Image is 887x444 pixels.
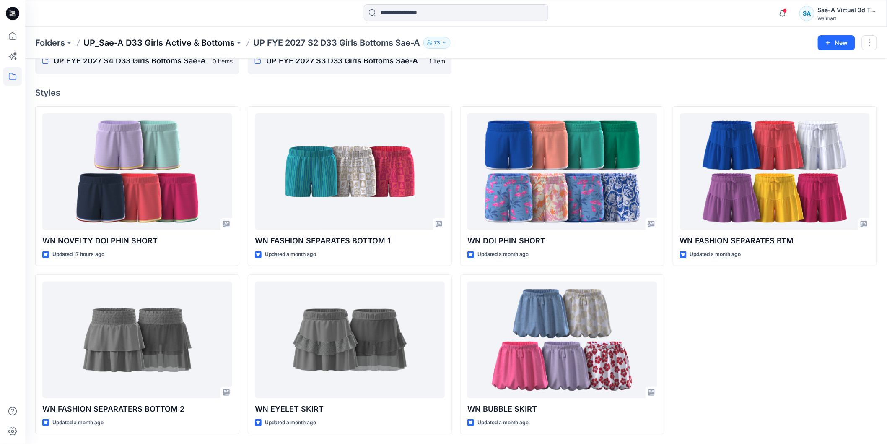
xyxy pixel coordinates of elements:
[818,5,877,15] div: Sae-A Virtual 3d Team
[467,235,657,247] p: WN DOLPHIN SHORT
[266,55,424,67] p: UP FYE 2027 S3 D33 Girls Bottoms Sae-A
[42,282,232,398] a: WN FASHION SEPARATERS BOTTOM 2
[799,6,814,21] div: SA
[467,282,657,398] a: WN BUBBLE SKIRT
[213,57,233,65] p: 0 items
[818,15,877,21] div: Walmart
[35,88,877,98] h4: Styles
[35,37,65,49] a: Folders
[429,57,445,65] p: 1 item
[52,250,104,259] p: Updated 17 hours ago
[42,113,232,230] a: WN NOVELTY DOLPHIN SHORT
[255,282,445,398] a: WN EYELET SKIRT
[423,37,451,49] button: 73
[467,113,657,230] a: WN DOLPHIN SHORT
[42,403,232,415] p: WN FASHION SEPARATERS BOTTOM 2
[265,250,316,259] p: Updated a month ago
[35,47,239,74] a: UP FYE 2027 S4 D33 Girls Bottoms Sae-A0 items
[255,113,445,230] a: WN FASHION SEPARATES BOTTOM 1
[253,37,420,49] p: UP FYE 2027 S2 D33 Girls Bottoms Sae-A
[477,250,529,259] p: Updated a month ago
[83,37,235,49] a: UP_Sae-A D33 Girls Active & Bottoms
[680,113,870,230] a: WN FASHION SEPARATES BTM
[265,418,316,427] p: Updated a month ago
[52,418,104,427] p: Updated a month ago
[690,250,741,259] p: Updated a month ago
[467,403,657,415] p: WN BUBBLE SKIRT
[255,235,445,247] p: WN FASHION SEPARATES BOTTOM 1
[248,47,452,74] a: UP FYE 2027 S3 D33 Girls Bottoms Sae-A1 item
[680,235,870,247] p: WN FASHION SEPARATES BTM
[42,235,232,247] p: WN NOVELTY DOLPHIN SHORT
[54,55,207,67] p: UP FYE 2027 S4 D33 Girls Bottoms Sae-A
[434,38,440,47] p: 73
[477,418,529,427] p: Updated a month ago
[818,35,855,50] button: New
[255,403,445,415] p: WN EYELET SKIRT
